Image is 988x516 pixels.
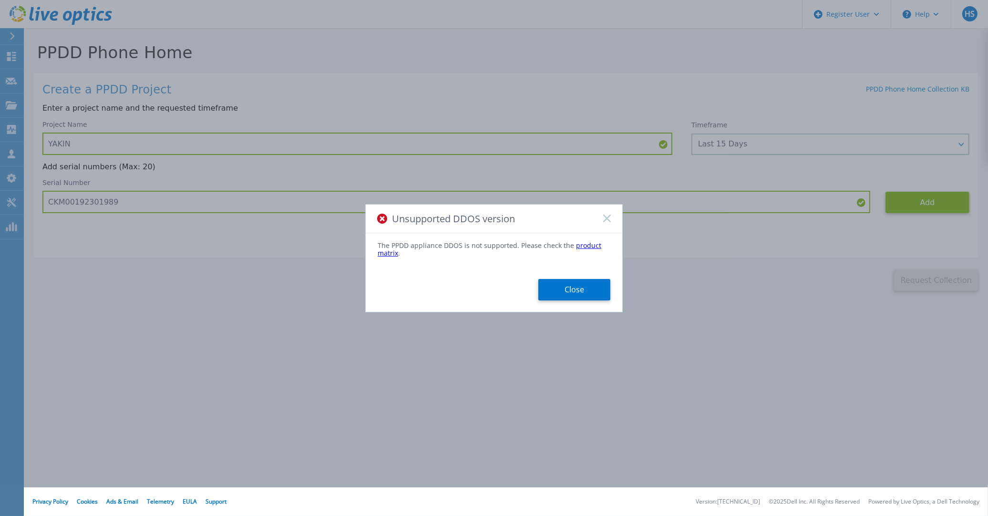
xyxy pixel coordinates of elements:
button: Close [538,279,610,300]
span: Unsupported DDOS version [392,213,515,224]
li: © 2025 Dell Inc. All Rights Reserved [769,499,860,505]
a: Telemetry [147,497,174,506]
li: Powered by Live Optics, a Dell Technology [868,499,979,505]
span: The PPDD appliance DDOS is not supported. Please check the . [378,241,601,258]
a: product matrix [378,241,601,258]
a: EULA [183,497,197,506]
a: Cookies [77,497,98,506]
a: Privacy Policy [32,497,68,506]
a: Support [206,497,226,506]
li: Version: [TECHNICAL_ID] [696,499,760,505]
a: Ads & Email [106,497,138,506]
